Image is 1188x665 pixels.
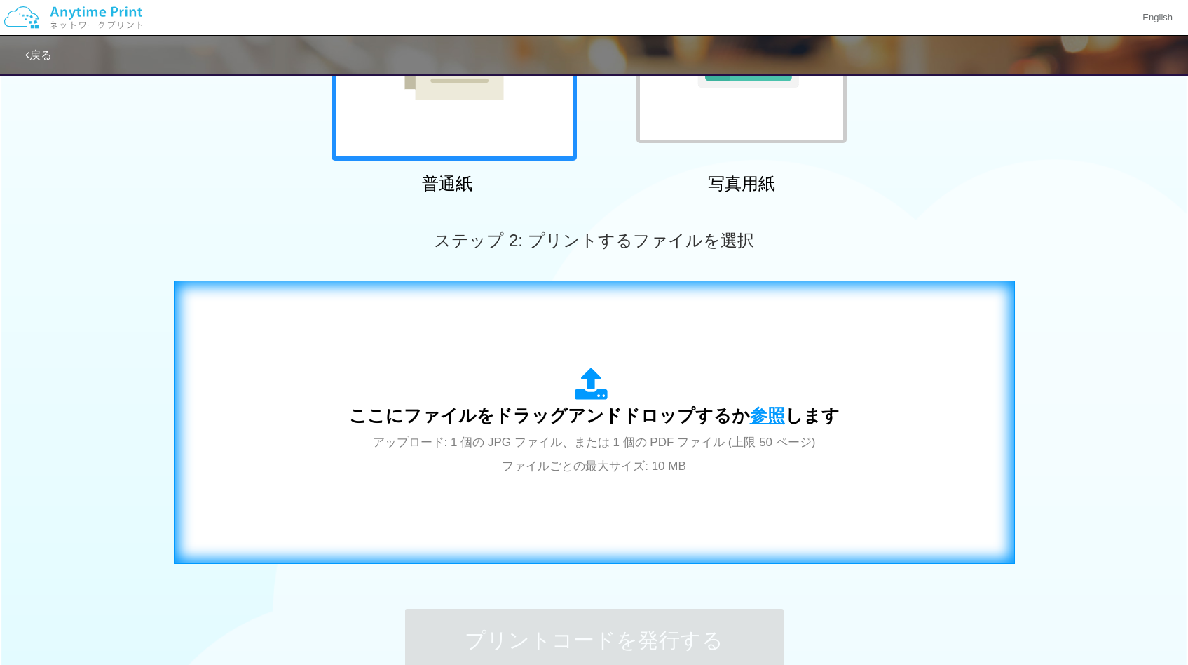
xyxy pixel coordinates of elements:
[349,405,840,425] span: ここにファイルをドラッグアンドドロップするか します
[619,175,864,193] h2: 写真用紙
[750,405,785,425] span: 参照
[25,49,52,61] a: 戻る
[373,436,816,473] span: アップロード: 1 個の JPG ファイル、または 1 個の PDF ファイル (上限 50 ページ) ファイルごとの最大サイズ: 10 MB
[325,175,570,193] h2: 普通紙
[434,231,753,250] span: ステップ 2: プリントするファイルを選択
